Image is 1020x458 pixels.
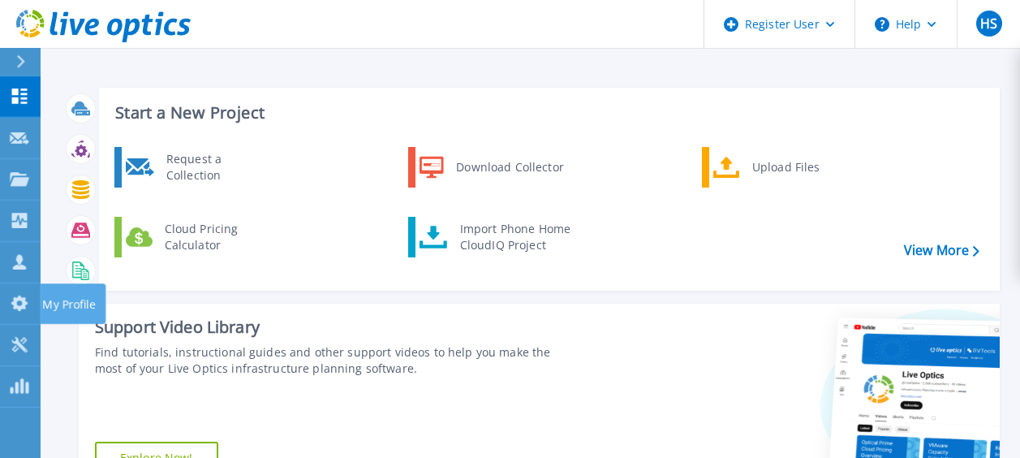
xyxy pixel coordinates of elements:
[702,147,868,188] a: Upload Files
[157,221,277,253] div: Cloud Pricing Calculator
[980,17,997,30] span: HS
[904,243,979,258] a: View More
[95,344,574,377] div: Find tutorials, instructional guides and other support videos to help you make the most of your L...
[452,221,579,253] div: Import Phone Home CloudIQ Project
[114,147,281,188] a: Request a Collection
[448,151,570,184] div: Download Collector
[158,151,277,184] div: Request a Collection
[115,104,979,122] h3: Start a New Project
[114,217,281,257] a: Cloud Pricing Calculator
[42,283,96,326] p: My Profile
[408,147,575,188] a: Download Collector
[744,151,864,184] div: Upload Files
[95,317,574,338] div: Support Video Library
